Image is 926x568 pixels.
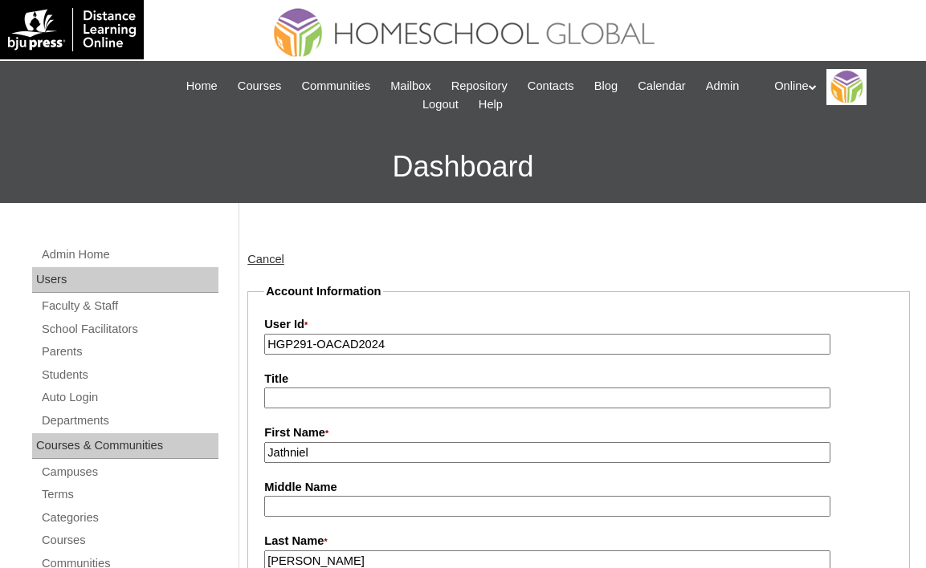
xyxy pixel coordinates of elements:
[528,77,574,95] span: Contacts
[32,433,218,459] div: Courses & Communities
[594,77,618,95] span: Blog
[443,77,516,95] a: Repository
[230,77,290,95] a: Courses
[706,77,740,95] span: Admin
[40,485,218,505] a: Terms
[40,411,218,431] a: Departments
[238,77,282,95] span: Courses
[247,253,284,266] a: Cancel
[186,77,218,95] span: Home
[40,508,218,528] a: Categories
[382,77,439,95] a: Mailbox
[264,371,893,387] label: Title
[8,131,918,203] h3: Dashboard
[264,283,382,300] legend: Account Information
[40,342,218,362] a: Parents
[774,69,910,105] div: Online
[264,424,893,442] label: First Name
[40,296,218,316] a: Faculty & Staff
[178,77,226,95] a: Home
[479,95,503,114] span: Help
[40,530,218,550] a: Courses
[414,95,467,114] a: Logout
[40,462,218,482] a: Campuses
[586,77,626,95] a: Blog
[471,95,511,114] a: Help
[698,77,748,95] a: Admin
[638,77,685,95] span: Calendar
[422,95,459,114] span: Logout
[40,245,218,265] a: Admin Home
[264,316,893,334] label: User Id
[32,267,218,293] div: Users
[826,69,867,105] img: Online Academy
[302,77,371,95] span: Communities
[40,387,218,408] a: Auto Login
[451,77,508,95] span: Repository
[294,77,379,95] a: Communities
[264,533,893,550] label: Last Name
[630,77,693,95] a: Calendar
[520,77,582,95] a: Contacts
[390,77,431,95] span: Mailbox
[264,479,893,496] label: Middle Name
[40,365,218,385] a: Students
[8,8,136,51] img: logo-white.png
[40,319,218,339] a: School Facilitators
